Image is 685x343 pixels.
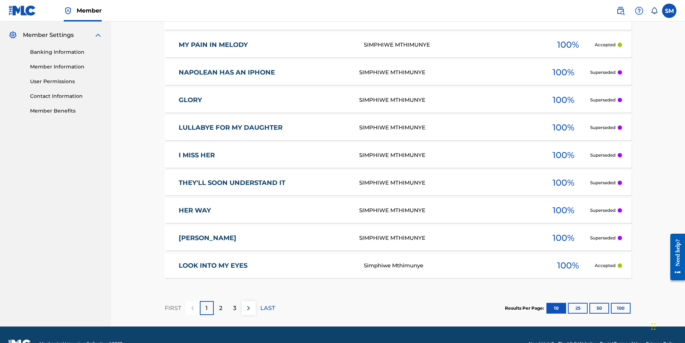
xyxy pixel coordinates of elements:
p: Superseded [590,235,616,241]
div: SIMPHIWE MTHIMUNYE [359,96,537,104]
p: Superseded [590,69,616,76]
a: Public Search [613,4,628,18]
a: LULLABYE FOR MY DAUGHTER [179,124,349,132]
a: MY PAIN IN MELODY [179,41,354,49]
button: 50 [589,303,609,314]
div: SIMPHIWE MTHIMUNYE [364,41,541,49]
a: [PERSON_NAME] [179,234,349,242]
span: 100 % [553,94,574,106]
span: 100 % [553,66,574,79]
a: User Permissions [30,78,102,85]
div: SIMPHIWE MTHIMUNYE [359,179,537,187]
p: 3 [233,304,236,313]
a: I MISS HER [179,151,349,159]
a: HER WAY [179,206,349,215]
span: 100 % [553,176,574,189]
a: THEY'LL SOON UNDERSTAND IT [179,179,349,187]
div: Drag [651,316,656,337]
div: SIMPHIWE MTHIMUNYE [359,151,537,159]
button: 10 [546,303,566,314]
img: help [635,6,643,15]
button: 100 [611,303,631,314]
p: 1 [206,304,208,313]
p: Accepted [595,42,616,48]
div: User Menu [662,4,676,18]
img: Top Rightsholder [64,6,72,15]
div: SIMPHIWE MTHIMUNYE [359,68,537,77]
iframe: Chat Widget [649,309,685,343]
p: Superseded [590,97,616,103]
span: 100 % [557,38,579,51]
p: 2 [219,304,222,313]
p: Superseded [590,152,616,158]
span: 100 % [553,232,574,244]
a: GLORY [179,96,349,104]
img: Member Settings [9,31,17,39]
iframe: Resource Center [665,228,685,286]
a: LOOK INTO MY EYES [179,262,354,270]
p: LAST [260,304,275,313]
p: Results Per Page: [505,305,546,311]
span: 100 % [553,149,574,162]
a: NAPOLEAN HAS AN IPHONE [179,68,349,77]
img: MLC Logo [9,5,36,16]
a: Member Benefits [30,107,102,115]
div: Help [632,4,646,18]
img: right [244,304,253,313]
span: 100 % [553,204,574,217]
div: SIMPHIWE MTHIMUNYE [359,206,537,215]
div: SIMPHIWE MTHIMUNYE [359,234,537,242]
a: Banking Information [30,48,102,56]
img: expand [94,31,102,39]
span: Member Settings [23,31,74,39]
span: Member [77,6,102,15]
a: Member Information [30,63,102,71]
span: 100 % [557,259,579,272]
img: search [616,6,625,15]
div: Simphiwe Mthimunye [364,262,541,270]
button: 25 [568,303,588,314]
p: Superseded [590,124,616,131]
p: Accepted [595,262,616,269]
span: 100 % [553,121,574,134]
div: Notifications [651,7,658,14]
div: SIMPHIWE MTHIMUNYE [359,124,537,132]
p: Superseded [590,207,616,214]
p: FIRST [165,304,181,313]
a: Contact Information [30,92,102,100]
p: Superseded [590,180,616,186]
